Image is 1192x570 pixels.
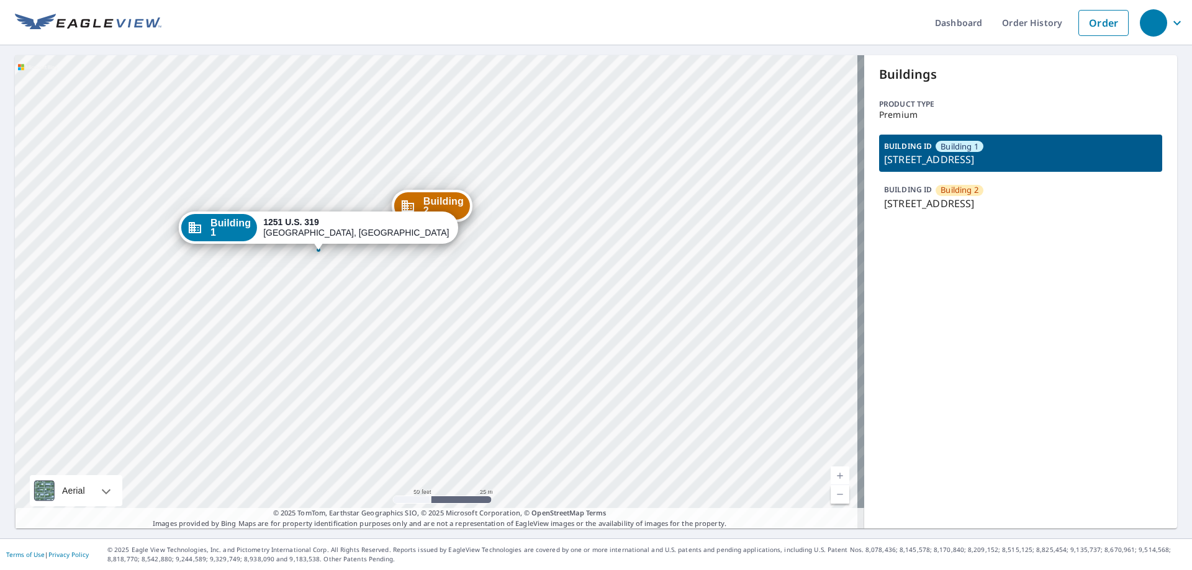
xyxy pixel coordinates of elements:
div: Dropped pin, building Building 2, Commercial property, 1251 U.S. 319 Thomasville, GA 31792 [392,190,472,228]
a: Privacy Policy [48,550,89,559]
span: Building 2 [423,197,464,215]
p: BUILDING ID [884,141,932,151]
p: Images provided by Bing Maps are for property identification purposes only and are not a represen... [15,508,864,528]
a: Terms of Use [6,550,45,559]
p: [STREET_ADDRESS] [884,152,1157,167]
span: Building 1 [210,218,251,237]
p: Product type [879,99,1162,110]
strong: 1251 U.S. 319 [263,217,319,227]
p: | [6,551,89,558]
p: BUILDING ID [884,184,932,195]
div: [GEOGRAPHIC_DATA], [GEOGRAPHIC_DATA] 31792 [263,217,449,238]
a: Order [1078,10,1129,36]
span: Building 2 [941,184,978,196]
p: Buildings [879,65,1162,84]
div: Aerial [30,475,122,506]
p: [STREET_ADDRESS] [884,196,1157,211]
img: EV Logo [15,14,161,32]
a: OpenStreetMap [531,508,584,517]
span: © 2025 TomTom, Earthstar Geographics SIO, © 2025 Microsoft Corporation, © [273,508,607,519]
div: Dropped pin, building Building 1, Commercial property, 1251 U.S. 319 Thomasville, GA 31792 [179,212,458,250]
a: Current Level 19, Zoom In [831,466,849,485]
p: © 2025 Eagle View Technologies, Inc. and Pictometry International Corp. All Rights Reserved. Repo... [107,545,1186,564]
p: Premium [879,110,1162,120]
span: Building 1 [941,141,978,153]
a: Terms [586,508,607,517]
a: Current Level 19, Zoom Out [831,485,849,504]
div: Aerial [58,475,89,506]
